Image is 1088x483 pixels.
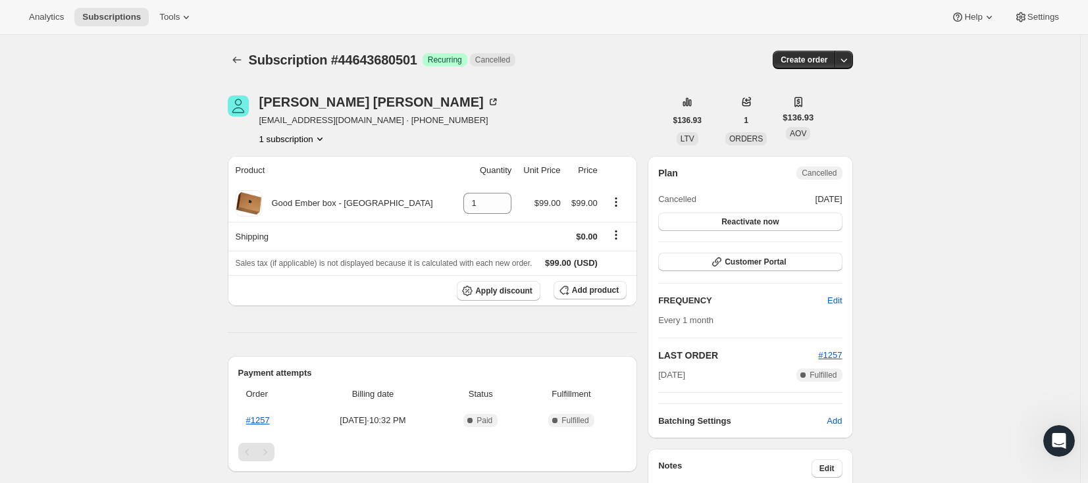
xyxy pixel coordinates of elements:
button: Create order [773,51,835,69]
b: tabs at the top of the table [21,190,240,213]
span: Edit [827,294,842,307]
span: Apply discount [475,286,532,296]
th: Product [228,156,455,185]
span: Fulfilled [810,370,837,380]
span: 1 [744,115,748,126]
span: Fulfillment [524,388,619,401]
div: To list subscribers currently in [PERSON_NAME], go to theSubscriptions tabin our app.Source refer... [11,155,253,378]
span: ORDERS [729,134,763,143]
button: Start recording [84,359,94,369]
span: Reactivate now [721,216,779,227]
button: $136.93 [665,111,710,130]
button: Analytics [21,8,72,26]
span: Paid [477,415,492,426]
div: Catherine says… [11,103,253,155]
span: [DATE] [658,369,685,382]
button: Upload attachment [63,359,73,369]
span: Customer Portal [725,257,786,267]
span: Cancelled [475,55,510,65]
span: [DATE] [816,193,842,206]
h6: Batching Settings [658,415,827,428]
span: Add [827,415,842,428]
th: Unit Price [515,156,564,185]
button: Edit [812,459,842,478]
button: Settings [1006,8,1067,26]
span: Sales tax (if applicable) is not displayed because it is calculated with each new order. [236,259,532,268]
span: Cancelled [658,193,696,206]
span: Settings [1027,12,1059,22]
button: Help [943,8,1003,26]
div: Look for subscriptions with a "Failed" or similar [PERSON_NAME]-related status. The table shows s... [21,234,242,312]
a: #1257 [818,350,842,360]
button: Apply discount [457,281,540,301]
span: Every 1 month [658,315,713,325]
button: Edit [819,290,850,311]
button: Home [206,5,231,30]
div: How can I list all my subscribers that are currently [PERSON_NAME] [47,103,253,145]
a: #1257 [246,415,270,425]
span: Add product [572,285,619,295]
span: $0.00 [576,232,598,241]
span: $136.93 [783,111,814,124]
span: LTV [681,134,694,143]
span: Recurring [428,55,462,65]
span: Create order [781,55,827,65]
img: Profile image for Fin [38,7,59,28]
h2: FREQUENCY [658,294,827,307]
span: Analytics [29,12,64,22]
b: Subscriptions tab [63,177,154,188]
h3: Notes [658,459,812,478]
span: (USD) [571,257,598,270]
span: Marissa vandercook [228,95,249,116]
div: How can I list all my subscribers that are currently [PERSON_NAME] [58,111,242,137]
h2: Payment attempts [238,367,627,380]
button: 1 [736,111,756,130]
span: Cancelled [802,168,837,178]
button: Product actions [259,132,326,145]
span: $99.00 [545,258,571,268]
span: Edit [819,463,835,474]
div: [PERSON_NAME] [PERSON_NAME] [259,95,500,109]
div: Alternatively, you can use our API endpoint to get shop subscriptions programmatically, which ret... [21,318,242,370]
button: Tools [151,8,201,26]
p: The team can also help [64,16,164,30]
div: Fin says… [11,155,253,379]
textarea: Message… [11,331,252,353]
button: Subscriptions [74,8,149,26]
button: Product actions [606,195,627,209]
button: Add product [554,281,627,299]
button: Gif picker [41,359,52,369]
span: Subscription #44643680501 [249,53,417,67]
h2: Plan [658,166,678,180]
span: Help [964,12,982,22]
span: Tools [159,12,180,22]
h2: LAST ORDER [658,349,818,362]
span: [DATE] · 10:32 PM [308,414,438,427]
button: #1257 [818,349,842,362]
th: Order [238,380,305,409]
span: $99.00 [534,198,561,208]
th: Price [565,156,602,185]
span: Status [446,388,516,401]
button: Send a message… [226,353,247,374]
button: Subscriptions [228,51,246,69]
button: Emoji picker [20,359,31,369]
span: Fulfilled [561,415,588,426]
th: Quantity [455,156,515,185]
span: Billing date [308,388,438,401]
span: Subscriptions [82,12,141,22]
div: Good Ember box - [GEOGRAPHIC_DATA] [262,197,433,210]
button: Customer Portal [658,253,842,271]
span: $99.00 [571,198,598,208]
iframe: Intercom live chat [1043,425,1075,457]
span: AOV [790,129,806,138]
div: To list subscribers currently in [PERSON_NAME], go to the in our app. You can filter by status us... [21,163,242,228]
span: $136.93 [673,115,702,126]
a: Source reference 11063771: [207,178,217,189]
button: Reactivate now [658,213,842,231]
h1: Fin [64,7,80,16]
div: Close [231,5,255,29]
button: Shipping actions [606,228,627,242]
nav: Pagination [238,443,627,461]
